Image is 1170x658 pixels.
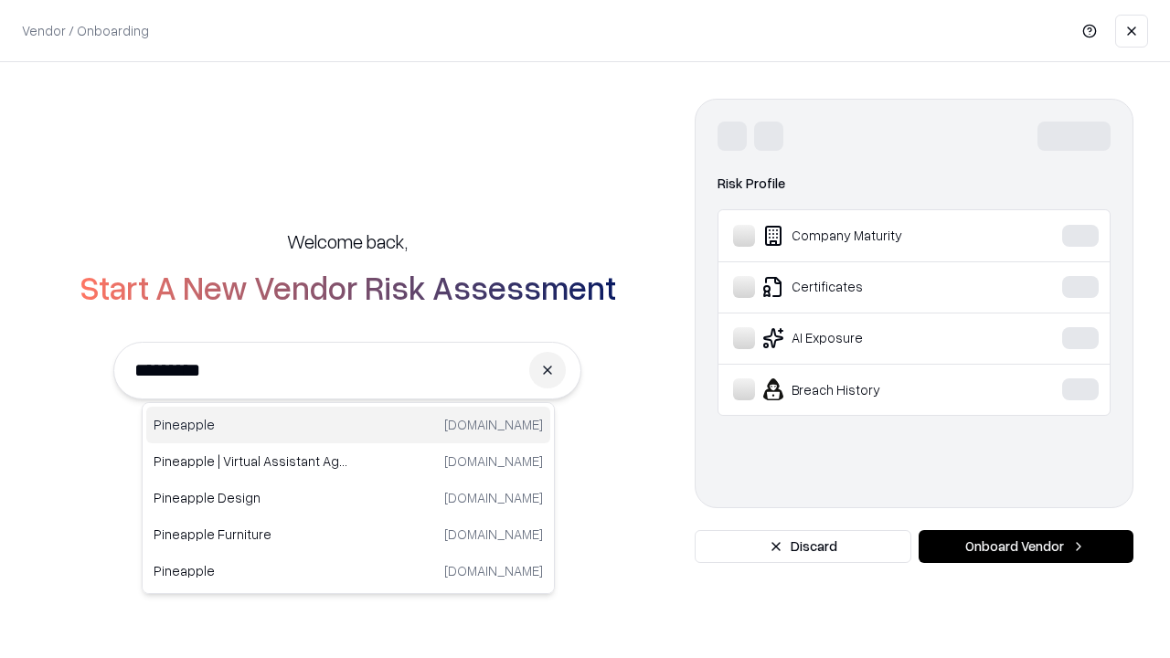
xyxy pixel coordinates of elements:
[733,225,1006,247] div: Company Maturity
[444,451,543,471] p: [DOMAIN_NAME]
[154,561,348,580] p: Pineapple
[80,269,616,305] h2: Start A New Vendor Risk Assessment
[142,402,555,594] div: Suggestions
[444,488,543,507] p: [DOMAIN_NAME]
[444,525,543,544] p: [DOMAIN_NAME]
[718,173,1111,195] div: Risk Profile
[733,327,1006,349] div: AI Exposure
[444,561,543,580] p: [DOMAIN_NAME]
[154,525,348,544] p: Pineapple Furniture
[733,276,1006,298] div: Certificates
[287,228,408,254] h5: Welcome back,
[154,488,348,507] p: Pineapple Design
[154,415,348,434] p: Pineapple
[444,415,543,434] p: [DOMAIN_NAME]
[154,451,348,471] p: Pineapple | Virtual Assistant Agency
[22,21,149,40] p: Vendor / Onboarding
[733,378,1006,400] div: Breach History
[919,530,1133,563] button: Onboard Vendor
[695,530,911,563] button: Discard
